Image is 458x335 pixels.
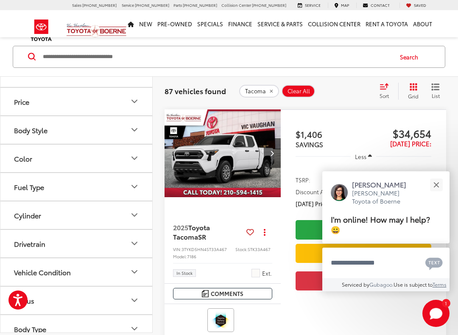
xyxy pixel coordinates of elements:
[125,10,137,37] a: Home
[422,300,450,327] svg: Start Chat
[322,248,450,278] textarea: Type your message
[341,2,349,8] span: Map
[356,3,396,8] a: Contact
[198,232,206,241] span: SR
[291,3,327,8] a: Service
[264,138,281,168] button: Next image
[209,310,232,330] img: Toyota Safety Sense Vic Vaughan Toyota of Boerne Boerne TX
[239,85,279,98] button: remove Tacoma
[173,222,210,241] span: Toyota Tacoma
[245,88,266,95] span: Tacoma
[14,268,71,276] div: Vehicle Condition
[164,109,282,197] a: 2025 Toyota Tacoma SR2025 Toyota Tacoma SR2025 Toyota Tacoma SR2025 Toyota Tacoma SR
[173,246,182,252] span: VIN:
[408,92,419,100] span: Grid
[248,246,271,252] span: STK33A467
[296,187,343,196] span: Discount Amount:
[129,238,140,248] div: Drivetrain
[164,109,282,197] div: 2025 Toyota Tacoma SR 0
[183,2,217,8] span: [PHONE_NUMBER]
[257,224,272,239] button: Actions
[173,288,272,299] button: Comments
[0,258,153,285] button: Vehicle ConditionVehicle Condition
[392,46,430,67] button: Search
[352,180,415,189] p: [PERSON_NAME]
[288,88,310,95] span: Clear All
[129,153,140,163] div: Color
[0,173,153,200] button: Fuel TypeFuel Type
[296,244,431,263] a: Value Your Trade
[390,139,431,148] span: [DATE] Price:
[14,239,45,247] div: Drivetrain
[0,144,153,172] button: ColorColor
[255,10,305,37] a: Service & Parts: Opens in a new tab
[14,182,44,190] div: Fuel Type
[165,86,226,96] span: 87 vehicles found
[264,229,265,235] span: dropdown dots
[202,290,209,297] img: Comments
[0,229,153,257] button: DrivetrainDrivetrain
[173,223,243,242] a: 2025Toyota TacomaSR
[173,222,188,232] span: 2025
[331,213,430,235] span: I'm online! How may I help? 😀
[0,201,153,229] button: CylinderCylinder
[394,281,433,288] span: Use is subject to
[296,271,431,290] button: Get Price Now
[322,171,450,291] div: Close[PERSON_NAME][PERSON_NAME] Toyota of BoerneI'm online! How may I help? 😀Type your messageCha...
[14,154,32,162] div: Color
[363,10,411,37] a: Rent a Toyota
[433,281,447,288] a: Terms
[235,246,248,252] span: Stock:
[66,23,127,38] img: Vic Vaughan Toyota of Boerne
[251,269,260,277] span: Ice Cap
[296,140,323,149] span: SAVINGS
[296,128,363,140] span: $1,406
[369,281,394,288] a: Gubagoo.
[371,2,390,8] span: Contact
[155,10,195,37] a: Pre-Owned
[427,176,445,194] button: Close
[14,126,47,134] div: Body Style
[173,2,182,8] span: Parts
[182,246,227,252] span: 3TYKD5HN4ST33A467
[135,2,169,8] span: [PHONE_NUMBER]
[14,211,41,219] div: Cylinder
[176,271,193,275] span: In Stock
[122,2,134,8] span: Service
[164,109,282,198] img: 2025 Toyota Tacoma SR
[328,3,355,8] a: Map
[305,10,363,37] a: Collision Center
[14,97,29,105] div: Price
[422,300,450,327] button: Toggle Chat Window
[129,181,140,192] div: Fuel Type
[398,83,425,100] button: Grid View
[211,290,243,298] span: Comments
[262,269,272,277] span: Ext.
[0,87,153,115] button: PricePrice
[411,10,435,37] a: About
[363,127,431,140] span: $34,654
[129,210,140,220] div: Cylinder
[129,267,140,277] div: Vehicle Condition
[129,125,140,135] div: Body Style
[137,10,155,37] a: New
[352,189,415,206] p: [PERSON_NAME] Toyota of Boerne
[221,2,251,8] span: Collision Center
[82,2,117,8] span: [PHONE_NUMBER]
[129,324,140,334] div: Body Type
[414,2,426,8] span: Saved
[305,2,321,8] span: Service
[375,83,398,100] button: Select sort value
[129,295,140,305] div: Status
[72,2,81,8] span: Sales
[296,199,330,208] span: [DATE] Price:
[342,281,369,288] span: Serviced by
[187,253,196,260] span: 7186
[14,324,46,332] div: Body Type
[0,286,153,314] button: StatusStatus
[423,253,445,272] button: Chat with SMS
[42,47,392,67] input: Search by Make, Model, or Keyword
[431,92,440,99] span: List
[399,3,433,8] a: My Saved Vehicles
[296,220,431,239] a: Check Availability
